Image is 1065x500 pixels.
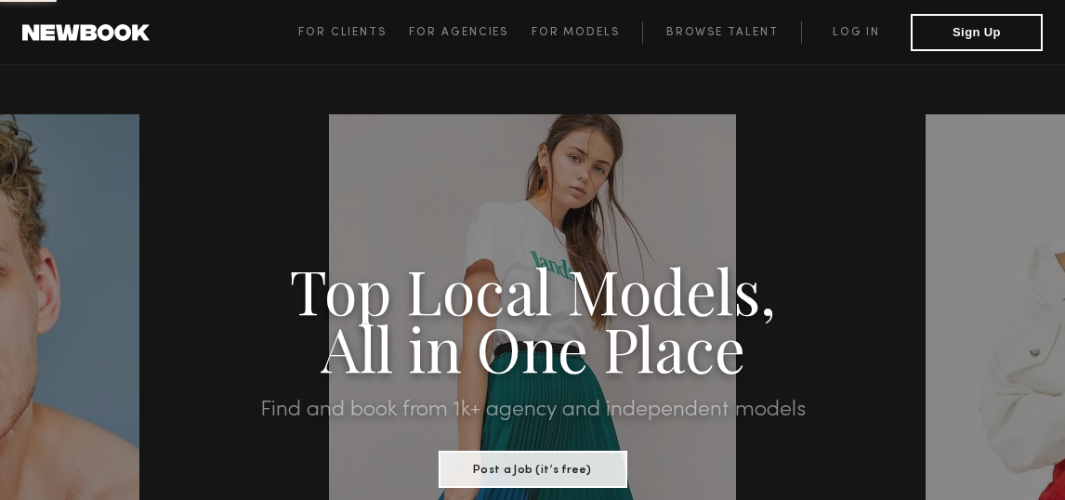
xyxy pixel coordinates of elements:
a: Log in [801,21,911,44]
h2: Find and book from 1k+ agency and independent models [80,399,985,421]
span: For Models [532,27,620,38]
h1: Top Local Models, All in One Place [80,261,985,376]
button: Post a Job (it’s free) [439,451,627,488]
span: For Clients [298,27,387,38]
span: For Agencies [409,27,508,38]
a: For Clients [298,21,409,44]
a: Post a Job (it’s free) [439,457,627,478]
a: For Agencies [409,21,531,44]
a: Browse Talent [642,21,801,44]
button: Sign Up [911,14,1043,51]
a: For Models [532,21,643,44]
